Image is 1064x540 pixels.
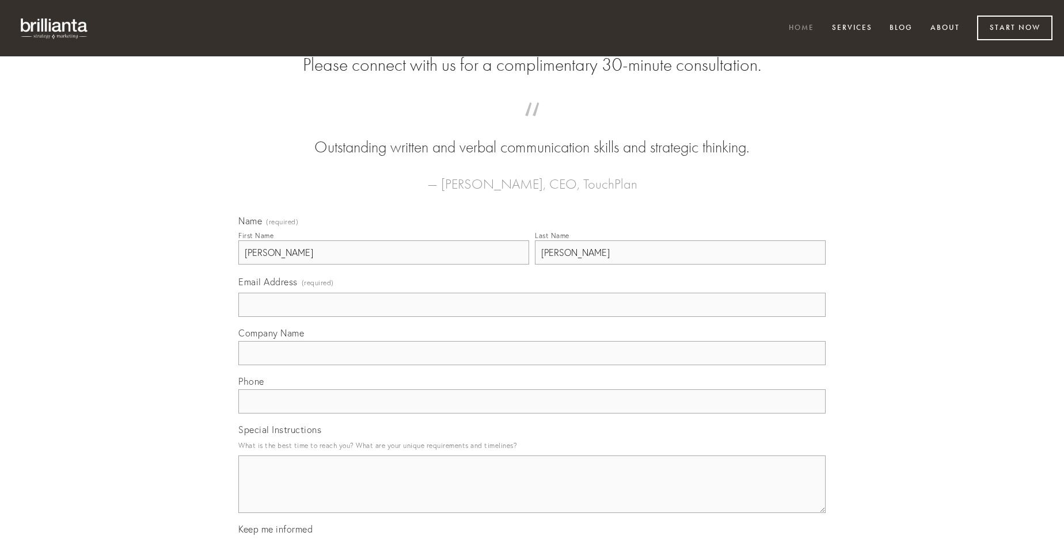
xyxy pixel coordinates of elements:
[781,19,822,38] a: Home
[257,159,807,196] figcaption: — [PERSON_NAME], CEO, TouchPlan
[238,376,264,387] span: Phone
[12,12,98,45] img: brillianta - research, strategy, marketing
[238,438,826,453] p: What is the best time to reach you? What are your unique requirements and timelines?
[882,19,920,38] a: Blog
[238,54,826,76] h2: Please connect with us for a complimentary 30-minute consultation.
[923,19,967,38] a: About
[257,114,807,136] span: “
[824,19,880,38] a: Services
[302,275,334,290] span: (required)
[238,327,304,339] span: Company Name
[266,219,298,225] span: (required)
[238,215,262,227] span: Name
[977,16,1052,40] a: Start Now
[257,114,807,159] blockquote: Outstanding written and verbal communication skills and strategic thinking.
[535,231,569,240] div: Last Name
[238,523,313,535] span: Keep me informed
[238,424,321,435] span: Special Instructions
[238,276,298,288] span: Email Address
[238,231,273,240] div: First Name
